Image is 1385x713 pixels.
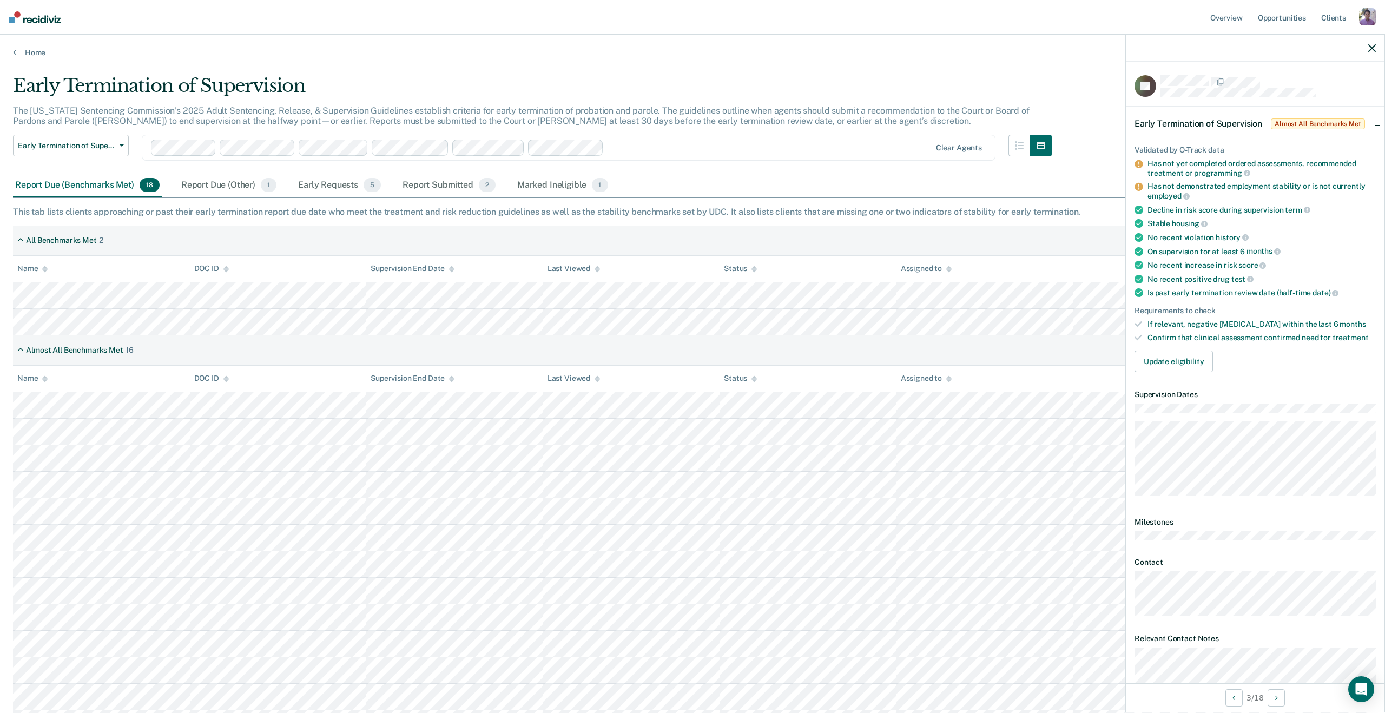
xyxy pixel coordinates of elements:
span: 1 [592,178,608,192]
span: Early Termination of Supervision [18,141,115,150]
span: 18 [140,178,160,192]
div: DOC ID [194,264,229,273]
div: If relevant, negative [MEDICAL_DATA] within the last 6 [1147,320,1376,329]
div: Supervision End Date [371,264,454,273]
div: Early Termination of Supervision [13,75,1052,105]
dt: Milestones [1135,518,1376,527]
span: history [1216,233,1249,242]
div: Has not demonstrated employment stability or is not currently employed [1147,182,1376,200]
span: score [1238,261,1266,269]
div: Status [724,264,757,273]
div: No recent violation [1147,233,1376,242]
div: Assigned to [901,374,952,383]
span: 1 [261,178,276,192]
div: Early Requests [296,174,383,197]
div: This tab lists clients approaching or past their early termination report due date who meet the t... [13,207,1372,217]
span: housing [1172,219,1208,228]
dt: Contact [1135,558,1376,567]
div: Clear agents [936,143,982,153]
dt: Relevant Contact Notes [1135,634,1376,643]
div: Marked Ineligible [515,174,610,197]
div: Report Submitted [400,174,498,197]
div: Has not yet completed ordered assessments, recommended treatment or programming [1147,159,1376,177]
div: Name [17,264,48,273]
span: months [1340,320,1366,328]
div: Confirm that clinical assessment confirmed need for [1147,333,1376,342]
div: Open Intercom Messenger [1348,676,1374,702]
div: Stable [1147,219,1376,228]
div: No recent positive drug [1147,274,1376,284]
button: Update eligibility [1135,351,1213,372]
dt: Supervision Dates [1135,390,1376,399]
button: Next Opportunity [1268,689,1285,707]
div: 16 [126,346,134,355]
div: DOC ID [194,374,229,383]
span: Almost All Benchmarks Met [1271,118,1365,129]
div: 2 [99,236,103,245]
div: Report Due (Benchmarks Met) [13,174,162,197]
div: Requirements to check [1135,306,1376,315]
div: Last Viewed [548,374,600,383]
div: Assigned to [901,264,952,273]
div: All Benchmarks Met [26,236,96,245]
div: 3 / 18 [1126,683,1384,712]
span: Early Termination of Supervision [1135,118,1262,129]
span: 5 [364,178,381,192]
div: Almost All Benchmarks Met [26,346,123,355]
div: Last Viewed [548,264,600,273]
div: Name [17,374,48,383]
div: On supervision for at least 6 [1147,247,1376,256]
span: 2 [479,178,496,192]
div: Early Termination of SupervisionAlmost All Benchmarks Met [1126,107,1384,141]
div: Report Due (Other) [179,174,279,197]
div: Validated by O-Track data [1135,146,1376,155]
p: The [US_STATE] Sentencing Commission’s 2025 Adult Sentencing, Release, & Supervision Guidelines e... [13,105,1030,126]
div: Status [724,374,757,383]
a: Home [13,48,1372,57]
span: term [1285,206,1310,214]
span: months [1246,247,1281,255]
span: treatment [1333,333,1369,342]
div: Supervision End Date [371,374,454,383]
div: Is past early termination review date (half-time [1147,288,1376,298]
div: No recent increase in risk [1147,260,1376,270]
span: date) [1313,288,1338,297]
img: Recidiviz [9,11,61,23]
span: test [1231,275,1254,283]
button: Previous Opportunity [1225,689,1243,707]
div: Decline in risk score during supervision [1147,205,1376,215]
